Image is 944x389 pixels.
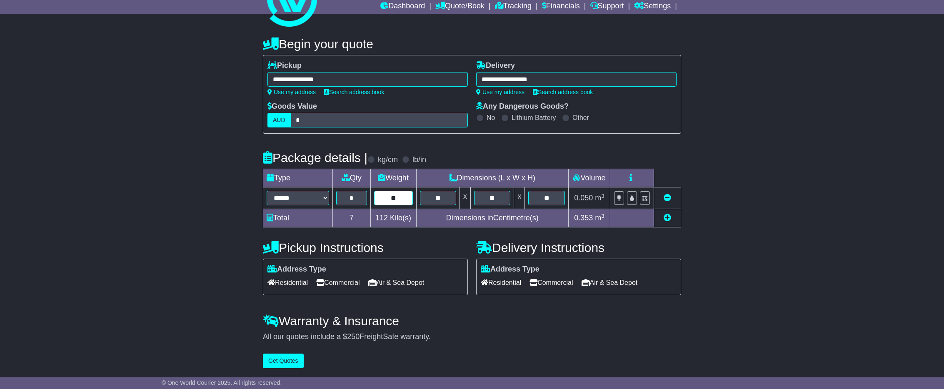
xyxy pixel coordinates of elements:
span: Air & Sea Depot [582,276,638,289]
td: Volume [568,169,610,187]
label: AUD [267,113,291,127]
td: Qty [333,169,371,187]
span: 112 [375,214,388,222]
label: Goods Value [267,102,317,111]
a: Remove this item [664,194,671,202]
span: 0.050 [574,194,593,202]
span: 0.353 [574,214,593,222]
td: Type [263,169,333,187]
a: Use my address [267,89,316,95]
label: No [487,114,495,122]
td: x [514,187,525,209]
span: Residential [481,276,521,289]
td: Dimensions (L x W x H) [416,169,568,187]
label: Delivery [476,61,515,70]
span: m [595,194,604,202]
label: Address Type [267,265,326,274]
label: lb/in [412,155,426,165]
h4: Warranty & Insurance [263,314,681,328]
td: Kilo(s) [370,209,416,227]
label: Any Dangerous Goods? [476,102,569,111]
label: Address Type [481,265,539,274]
button: Get Quotes [263,354,304,368]
td: Weight [370,169,416,187]
span: Commercial [529,276,573,289]
a: Search address book [533,89,593,95]
h4: Package details | [263,151,367,165]
span: Commercial [316,276,360,289]
span: Residential [267,276,308,289]
span: m [595,214,604,222]
label: Lithium Battery [512,114,556,122]
a: Use my address [476,89,524,95]
h4: Pickup Instructions [263,241,468,254]
sup: 3 [601,193,604,199]
a: Search address book [324,89,384,95]
span: 250 [347,332,360,341]
label: Pickup [267,61,302,70]
a: Add new item [664,214,671,222]
label: kg/cm [378,155,398,165]
td: Dimensions in Centimetre(s) [416,209,568,227]
h4: Begin your quote [263,37,681,51]
span: Air & Sea Depot [368,276,425,289]
td: 7 [333,209,371,227]
label: Other [572,114,589,122]
div: All our quotes include a $ FreightSafe warranty. [263,332,681,342]
td: Total [263,209,333,227]
td: x [460,187,471,209]
sup: 3 [601,213,604,219]
h4: Delivery Instructions [476,241,681,254]
span: © One World Courier 2025. All rights reserved. [162,379,282,386]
